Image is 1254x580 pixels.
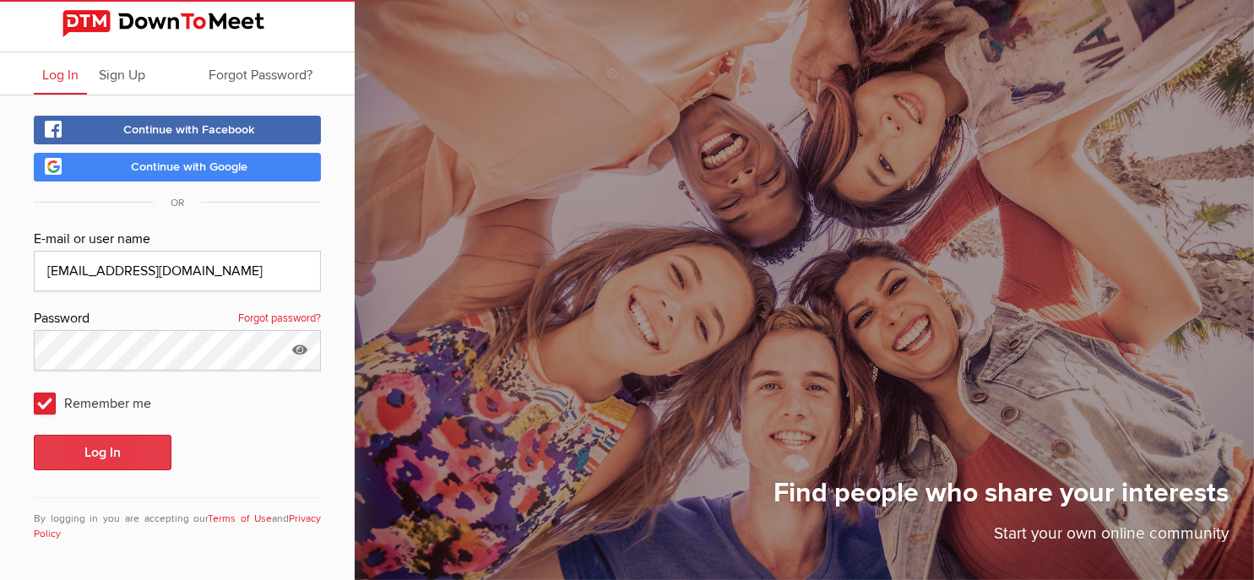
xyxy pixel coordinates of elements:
[123,122,255,137] span: Continue with Facebook
[34,435,171,470] button: Log In
[34,388,168,418] span: Remember me
[131,160,247,174] span: Continue with Google
[209,67,312,84] span: Forgot Password?
[34,52,87,95] a: Log In
[774,522,1229,555] p: Start your own online community
[90,52,154,95] a: Sign Up
[99,67,145,84] span: Sign Up
[34,229,321,251] div: E-mail or user name
[154,197,201,209] span: OR
[34,116,321,144] a: Continue with Facebook
[34,153,321,182] a: Continue with Google
[774,476,1229,522] h1: Find people who share your interests
[62,10,292,37] img: DownToMeet
[200,52,321,95] a: Forgot Password?
[238,308,321,330] a: Forgot password?
[34,497,321,542] div: By logging in you are accepting our and
[42,67,79,84] span: Log In
[34,512,321,540] a: Privacy Policy
[209,512,273,525] a: Terms of Use
[34,308,321,330] div: Password
[34,251,321,291] input: Email@address.com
